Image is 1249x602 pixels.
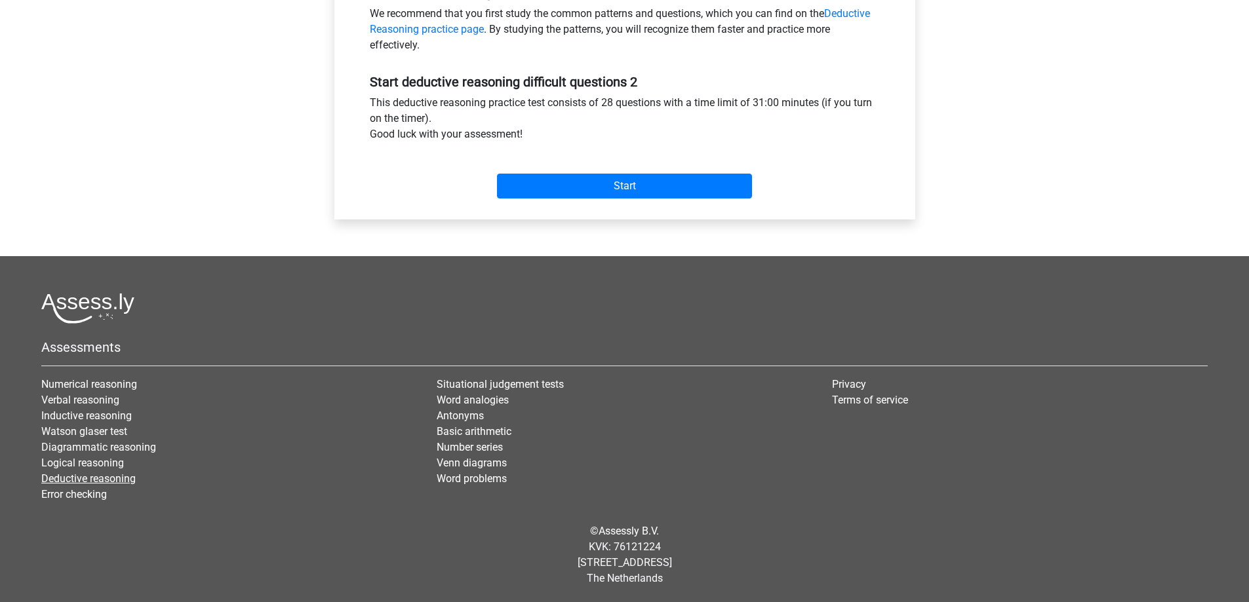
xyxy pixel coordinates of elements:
[31,513,1218,597] div: © KVK: 76121224 [STREET_ADDRESS] The Netherlands
[41,441,156,453] a: Diagrammatic reasoning
[437,394,509,406] a: Word analogies
[437,425,511,438] a: Basic arithmetic
[41,339,1208,355] h5: Assessments
[41,394,119,406] a: Verbal reasoning
[41,378,137,390] a: Numerical reasoning
[497,174,752,198] input: Start
[832,378,866,390] a: Privacy
[437,441,503,453] a: Number series
[599,525,659,537] a: Assessly B.V.
[437,378,564,390] a: Situational judgement tests
[41,472,136,485] a: Deductive reasoning
[437,409,484,422] a: Antonyms
[360,95,890,147] div: This deductive reasoning practice test consists of 28 questions with a time limit of 31:00 minute...
[41,488,107,500] a: Error checking
[41,425,127,438] a: Watson glaser test
[832,394,908,406] a: Terms of service
[41,457,124,469] a: Logical reasoning
[41,293,134,324] img: Assessly logo
[360,6,890,58] div: We recommend that you first study the common patterns and questions, which you can find on the . ...
[370,74,880,90] h5: Start deductive reasoning difficult questions 2
[437,457,507,469] a: Venn diagrams
[437,472,507,485] a: Word problems
[41,409,132,422] a: Inductive reasoning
